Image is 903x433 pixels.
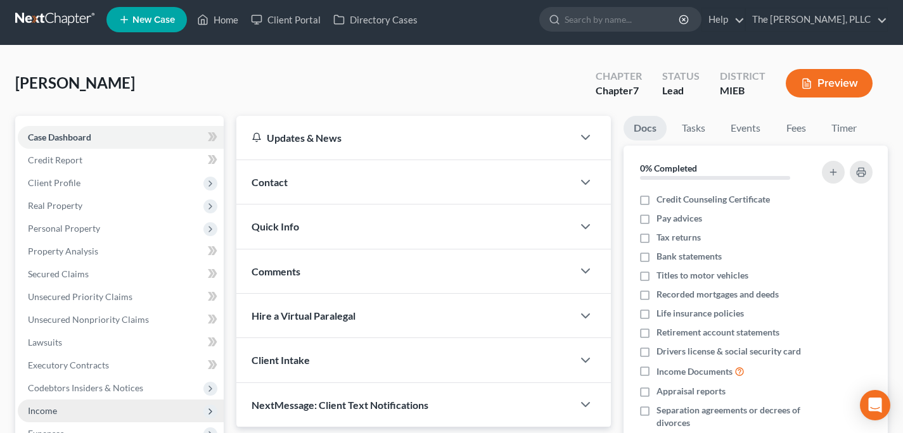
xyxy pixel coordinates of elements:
[640,163,697,173] strong: 0% Completed
[252,176,288,188] span: Contact
[191,8,245,31] a: Home
[776,116,816,141] a: Fees
[28,246,98,256] span: Property Analysis
[28,314,149,325] span: Unsecured Nonpriority Claims
[565,8,681,31] input: Search by name...
[28,382,143,393] span: Codebtors Insiders & Notices
[656,231,701,244] span: Tax returns
[720,116,771,141] a: Events
[662,69,700,84] div: Status
[28,268,89,279] span: Secured Claims
[15,73,135,92] span: [PERSON_NAME]
[596,69,642,84] div: Chapter
[720,69,765,84] div: District
[720,84,765,98] div: MIEB
[18,263,224,286] a: Secured Claims
[28,360,109,370] span: Executory Contracts
[18,354,224,377] a: Executory Contracts
[28,337,62,348] span: Lawsuits
[18,331,224,354] a: Lawsuits
[656,365,733,378] span: Income Documents
[252,265,300,277] span: Comments
[596,84,642,98] div: Chapter
[633,84,639,96] span: 7
[327,8,424,31] a: Directory Cases
[656,193,770,206] span: Credit Counseling Certificate
[656,288,779,301] span: Recorded mortgages and deeds
[252,220,299,232] span: Quick Info
[252,399,428,411] span: NextMessage: Client Text Notifications
[132,15,175,25] span: New Case
[656,269,748,282] span: Titles to motor vehicles
[28,223,100,234] span: Personal Property
[702,8,745,31] a: Help
[28,291,132,302] span: Unsecured Priority Claims
[18,286,224,308] a: Unsecured Priority Claims
[28,200,82,211] span: Real Property
[656,250,722,263] span: Bank statements
[28,154,82,165] span: Credit Report
[18,308,224,331] a: Unsecured Nonpriority Claims
[252,354,310,366] span: Client Intake
[656,345,801,358] span: Drivers license & social security card
[662,84,700,98] div: Lead
[672,116,715,141] a: Tasks
[245,8,327,31] a: Client Portal
[746,8,887,31] a: The [PERSON_NAME], PLLC
[656,404,810,429] span: Separation agreements or decrees of divorces
[18,240,224,263] a: Property Analysis
[28,405,57,416] span: Income
[252,131,558,144] div: Updates & News
[786,69,873,97] button: Preview
[624,116,667,141] a: Docs
[860,390,890,420] div: Open Intercom Messenger
[821,116,867,141] a: Timer
[252,310,355,322] span: Hire a Virtual Paralegal
[656,212,702,225] span: Pay advices
[28,177,80,188] span: Client Profile
[18,126,224,149] a: Case Dashboard
[656,385,726,398] span: Appraisal reports
[28,132,91,142] span: Case Dashboard
[656,326,779,339] span: Retirement account statements
[656,307,744,320] span: Life insurance policies
[18,149,224,172] a: Credit Report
